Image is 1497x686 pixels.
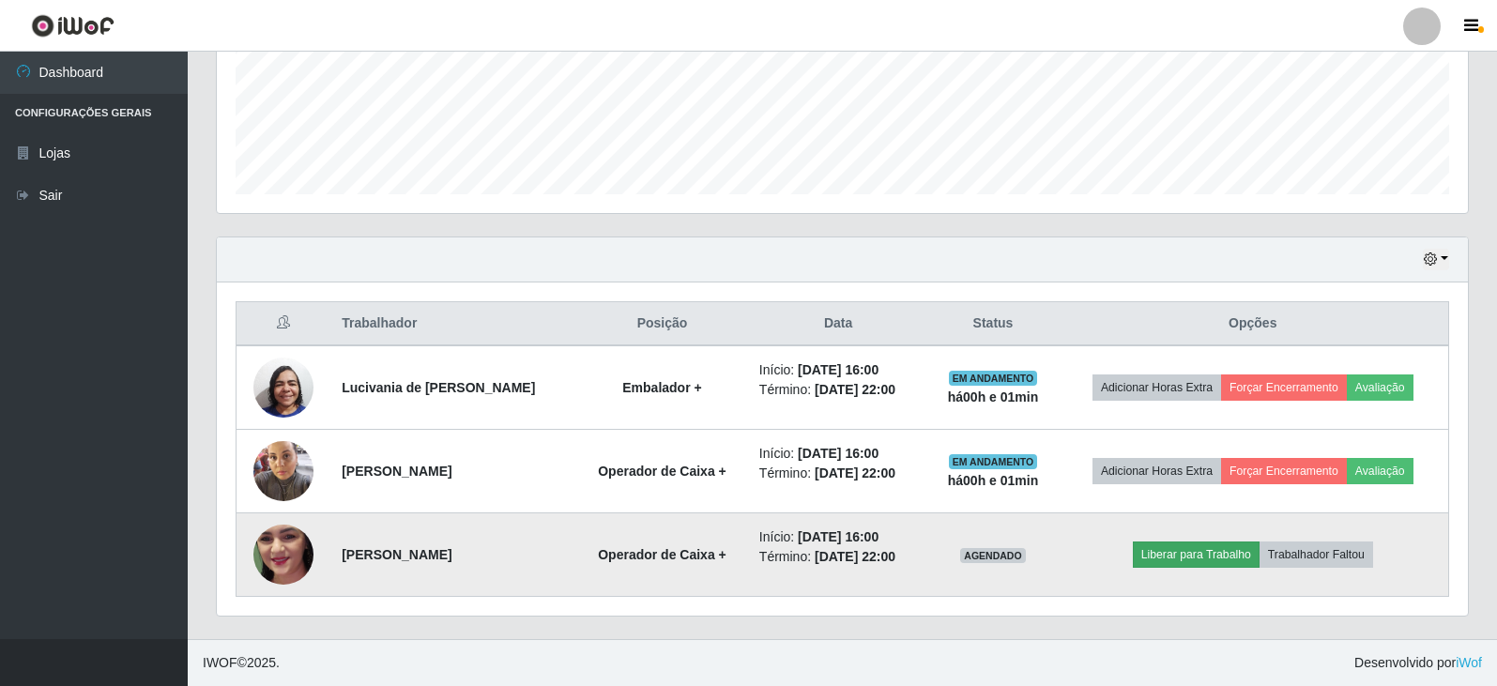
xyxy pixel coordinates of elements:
[598,464,726,479] strong: Operador de Caixa +
[253,431,313,511] img: 1752796864999.jpeg
[759,527,918,547] li: Início:
[1133,541,1260,568] button: Liberar para Trabalho
[253,488,313,621] img: 1754158372592.jpeg
[203,653,280,673] span: © 2025 .
[1221,458,1347,484] button: Forçar Encerramento
[342,547,451,562] strong: [PERSON_NAME]
[1260,541,1373,568] button: Trabalhador Faltou
[1347,374,1413,401] button: Avaliação
[1092,374,1221,401] button: Adicionar Horas Extra
[598,547,726,562] strong: Operador de Caixa +
[1354,653,1482,673] span: Desenvolvido por
[948,389,1039,404] strong: há 00 h e 01 min
[31,14,115,38] img: CoreUI Logo
[342,464,451,479] strong: [PERSON_NAME]
[1058,302,1449,346] th: Opções
[759,360,918,380] li: Início:
[576,302,748,346] th: Posição
[330,302,576,346] th: Trabalhador
[203,655,237,670] span: IWOF
[759,464,918,483] li: Término:
[948,473,1039,488] strong: há 00 h e 01 min
[1456,655,1482,670] a: iWof
[815,382,895,397] time: [DATE] 22:00
[622,380,701,395] strong: Embalador +
[815,549,895,564] time: [DATE] 22:00
[815,465,895,480] time: [DATE] 22:00
[748,302,929,346] th: Data
[949,454,1038,469] span: EM ANDAMENTO
[1221,374,1347,401] button: Forçar Encerramento
[928,302,1057,346] th: Status
[1347,458,1413,484] button: Avaliação
[253,347,313,427] img: 1624326628117.jpeg
[759,380,918,400] li: Término:
[759,444,918,464] li: Início:
[798,446,878,461] time: [DATE] 16:00
[798,362,878,377] time: [DATE] 16:00
[759,547,918,567] li: Término:
[798,529,878,544] time: [DATE] 16:00
[342,380,535,395] strong: Lucivania de [PERSON_NAME]
[1092,458,1221,484] button: Adicionar Horas Extra
[960,548,1026,563] span: AGENDADO
[949,371,1038,386] span: EM ANDAMENTO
